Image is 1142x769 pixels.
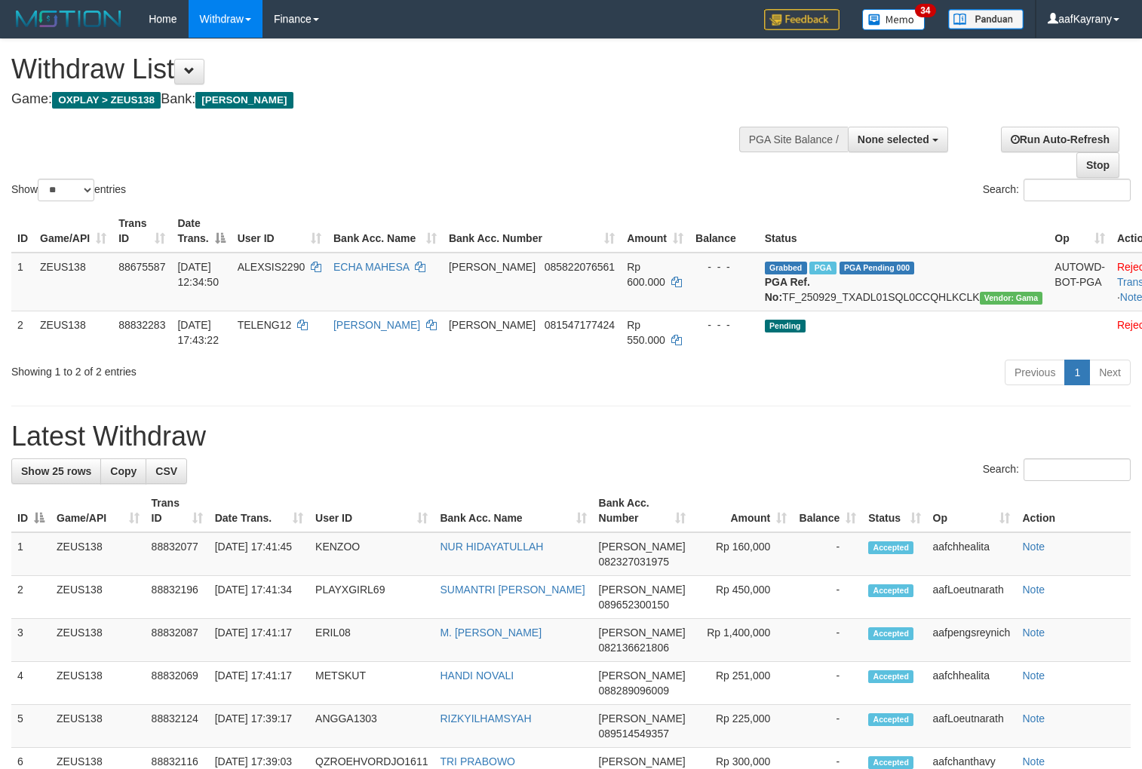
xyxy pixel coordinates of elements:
a: Run Auto-Refresh [1001,127,1119,152]
td: 1 [11,532,51,576]
th: Op: activate to sort column ascending [1048,210,1111,253]
th: Amount: activate to sort column ascending [621,210,689,253]
td: Rp 1,400,000 [692,619,793,662]
span: Copy 088289096009 to clipboard [599,685,669,697]
th: Game/API: activate to sort column ascending [51,489,146,532]
td: aafLoeutnarath [927,705,1017,748]
h4: Game: Bank: [11,92,746,107]
td: [DATE] 17:41:17 [209,619,309,662]
span: Rp 600.000 [627,261,665,288]
span: Pending [765,320,806,332]
span: None selected [858,133,929,146]
a: M. [PERSON_NAME] [440,627,542,639]
td: METSKUT [309,662,434,705]
span: PGA Pending [840,262,915,274]
th: Game/API: activate to sort column ascending [34,210,112,253]
td: ANGGA1303 [309,705,434,748]
a: Show 25 rows [11,458,101,484]
td: - [793,532,862,576]
b: PGA Ref. No: [765,276,810,303]
div: - - - [695,259,753,274]
th: Balance: activate to sort column ascending [793,489,862,532]
span: Copy 089652300150 to clipboard [599,599,669,611]
td: 2 [11,576,51,619]
td: 3 [11,619,51,662]
span: 88832283 [118,319,165,331]
label: Search: [983,179,1131,201]
a: Stop [1076,152,1119,178]
a: ECHA MAHESA [333,261,409,273]
th: User ID: activate to sort column ascending [232,210,327,253]
span: [PERSON_NAME] [599,669,686,682]
td: [DATE] 17:41:34 [209,576,309,619]
span: Accepted [868,584,913,597]
th: Date Trans.: activate to sort column ascending [209,489,309,532]
span: TELENG12 [238,319,292,331]
td: [DATE] 17:41:45 [209,532,309,576]
td: 88832124 [146,705,209,748]
td: ZEUS138 [51,662,146,705]
a: Note [1022,669,1045,682]
span: Vendor URL: https://trx31.1velocity.biz [980,292,1043,305]
td: PLAYXGIRL69 [309,576,434,619]
th: Status: activate to sort column ascending [862,489,926,532]
a: SUMANTRI [PERSON_NAME] [440,584,585,596]
th: Date Trans.: activate to sort column descending [171,210,231,253]
th: Action [1016,489,1131,532]
span: [PERSON_NAME] [599,584,686,596]
span: [PERSON_NAME] [449,319,536,331]
td: KENZOO [309,532,434,576]
td: aafchhealita [927,532,1017,576]
th: Bank Acc. Number: activate to sort column ascending [443,210,621,253]
span: Accepted [868,713,913,726]
th: Bank Acc. Name: activate to sort column ascending [434,489,592,532]
label: Show entries [11,179,126,201]
span: [PERSON_NAME] [599,541,686,553]
a: Copy [100,458,146,484]
td: ZEUS138 [34,253,112,311]
td: ZEUS138 [51,532,146,576]
span: 34 [915,4,935,17]
img: MOTION_logo.png [11,8,126,30]
td: 88832087 [146,619,209,662]
th: Amount: activate to sort column ascending [692,489,793,532]
a: 1 [1064,360,1090,385]
span: Copy 082136621806 to clipboard [599,642,669,654]
span: Rp 550.000 [627,319,665,346]
td: Rp 450,000 [692,576,793,619]
span: OXPLAY > ZEUS138 [52,92,161,109]
td: AUTOWD-BOT-PGA [1048,253,1111,311]
th: Bank Acc. Number: activate to sort column ascending [593,489,692,532]
td: ZEUS138 [34,311,112,354]
h1: Withdraw List [11,54,746,84]
td: 1 [11,253,34,311]
td: 2 [11,311,34,354]
td: - [793,662,862,705]
th: ID: activate to sort column descending [11,489,51,532]
a: RIZKYILHAMSYAH [440,712,531,725]
span: [PERSON_NAME] [599,627,686,639]
a: Note [1022,755,1045,767]
td: ZEUS138 [51,576,146,619]
a: Note [1022,584,1045,596]
td: [DATE] 17:41:17 [209,662,309,705]
a: Previous [1005,360,1065,385]
a: Note [1022,541,1045,553]
span: Marked by aafpengsreynich [809,262,836,274]
span: Accepted [868,670,913,683]
td: 4 [11,662,51,705]
td: - [793,705,862,748]
span: Show 25 rows [21,465,91,477]
span: CSV [155,465,177,477]
th: Op: activate to sort column ascending [927,489,1017,532]
span: [DATE] 17:43:22 [177,319,219,346]
td: ZEUS138 [51,619,146,662]
td: Rp 225,000 [692,705,793,748]
span: [PERSON_NAME] [599,755,686,767]
span: Copy 085822076561 to clipboard [545,261,615,273]
img: panduan.png [948,9,1024,29]
div: - - - [695,317,753,332]
a: CSV [146,458,187,484]
span: Grabbed [765,262,807,274]
span: Copy 081547177424 to clipboard [545,319,615,331]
